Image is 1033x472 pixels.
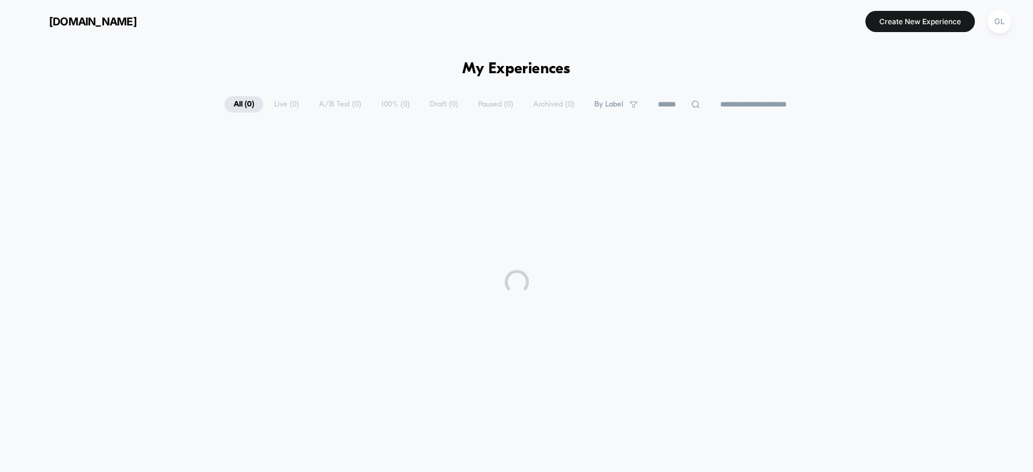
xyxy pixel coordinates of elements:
[594,100,623,109] span: By Label
[18,11,140,31] button: [DOMAIN_NAME]
[865,11,975,32] button: Create New Experience
[988,10,1011,33] div: GL
[49,15,137,28] span: [DOMAIN_NAME]
[984,9,1015,34] button: GL
[462,61,571,78] h1: My Experiences
[225,96,263,113] span: All ( 0 )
